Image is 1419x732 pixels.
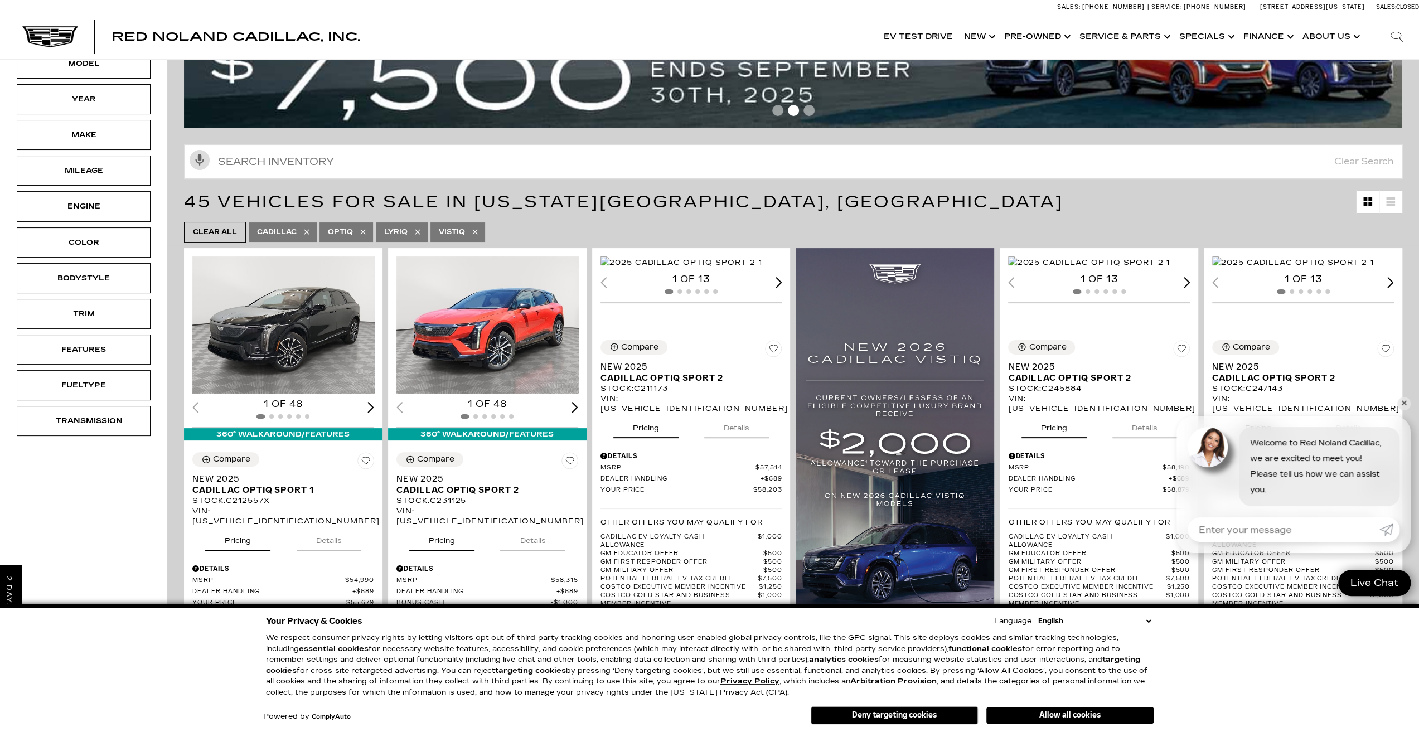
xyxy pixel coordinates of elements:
button: pricing tab [409,526,474,551]
a: Potential Federal EV Tax Credit $7,500 [600,575,782,583]
strong: targeting cookies [266,655,1140,675]
a: Costco Executive Member Incentive $1,250 [1212,583,1394,592]
div: Pricing Details - New 2025 Cadillac OPTIQ Sport 2 [396,564,578,574]
span: Your Price [1008,486,1162,495]
a: Grid View [1357,191,1379,213]
div: 1 / 2 [1008,256,1191,269]
img: 2025 Cadillac OPTIQ Sport 2 1 [600,256,762,269]
span: $500 [1171,566,1190,575]
a: Potential Federal EV Tax Credit $7,500 [1008,575,1190,583]
div: Pricing Details - New 2025 Cadillac OPTIQ Sport 2 [600,451,782,461]
span: Potential Federal EV Tax Credit [1008,575,1165,583]
span: Closed [1396,3,1419,11]
div: Features [56,343,112,356]
div: 1 of 48 [396,398,578,410]
span: Cadillac [257,225,297,239]
img: 2025 Cadillac OPTIQ Sport 2 1 [396,256,579,394]
span: $1,000 [1165,592,1190,608]
a: GM Military Offer $500 [1212,558,1394,566]
a: Submit [1379,517,1399,542]
div: TrimTrim [17,299,151,329]
button: details tab [500,526,565,551]
div: VIN: [US_VEHICLE_IDENTIFICATION_NUMBER] [1008,394,1190,414]
span: Dealer Handling [396,588,556,596]
span: New 2025 [1212,361,1386,372]
a: Costco Gold Star and Business Member Incentive $1,000 [600,592,782,608]
a: New 2025Cadillac OPTIQ Sport 2 [1212,361,1394,384]
span: Costco Gold Star and Business Member Incentive [1008,592,1165,608]
a: Sales: [PHONE_NUMBER] [1057,4,1147,10]
span: $58,203 [753,486,782,495]
a: Your Price $58,203 [600,486,782,495]
span: Cadillac EV Loyalty Cash Allowance [600,533,758,550]
a: Your Price $58,879 [1008,486,1190,495]
span: $500 [1171,558,1190,566]
div: 1 / 2 [600,256,783,269]
button: pricing tab [1021,414,1087,438]
span: Your Privacy & Cookies [266,613,362,629]
div: BodystyleBodystyle [17,263,151,293]
a: Finance [1238,14,1297,59]
svg: Click to toggle on voice search [190,150,210,170]
div: FueltypeFueltype [17,370,151,400]
div: Compare [213,454,250,464]
button: pricing tab [1225,414,1290,438]
span: $500 [763,550,782,558]
button: Allow all cookies [986,707,1154,724]
strong: functional cookies [948,644,1022,653]
p: We respect consumer privacy rights by letting visitors opt out of third-party tracking cookies an... [266,633,1154,698]
span: Dealer Handling [192,588,352,596]
div: Stock : C211173 [600,384,782,394]
img: 2025 Cadillac OPTIQ Sport 1 1 [192,256,375,394]
div: Stock : C245884 [1008,384,1190,394]
input: Search Inventory [184,144,1402,179]
a: New 2025Cadillac OPTIQ Sport 2 [396,473,578,496]
span: [PHONE_NUMBER] [1082,3,1145,11]
div: VIN: [US_VEHICLE_IDENTIFICATION_NUMBER] [1212,394,1394,414]
span: Potential Federal EV Tax Credit [600,575,758,583]
span: Costco Gold Star and Business Member Incentive [600,592,758,608]
button: pricing tab [205,526,270,551]
span: $689 [352,588,374,596]
a: EV Test Drive [878,14,958,59]
button: Deny targeting cookies [811,706,978,724]
a: MSRP $57,514 [600,464,782,472]
button: Save Vehicle [765,340,782,361]
a: Cadillac EV Loyalty Cash Allowance $1,000 [600,533,782,550]
span: Your Price [192,599,346,607]
span: Costco Executive Member Incentive [600,583,759,592]
span: GM Military Offer [1212,558,1375,566]
span: Red Noland Cadillac, Inc. [112,30,360,43]
a: Specials [1174,14,1238,59]
button: Compare Vehicle [396,452,463,467]
div: Transmission [56,415,112,427]
span: New 2025 [600,361,774,372]
button: Compare Vehicle [1212,340,1279,355]
button: details tab [1316,414,1381,438]
a: New 2025Cadillac OPTIQ Sport 2 [1008,361,1190,384]
div: VIN: [US_VEHICLE_IDENTIFICATION_NUMBER] [600,394,782,414]
span: Cadillac OPTIQ Sport 2 [396,484,570,496]
span: Live Chat [1345,576,1404,589]
div: 1 / 2 [1212,256,1395,269]
a: [STREET_ADDRESS][US_STATE] [1260,3,1365,11]
select: Language Select [1035,615,1154,627]
div: Next slide [572,402,578,413]
span: Bonus Cash [396,599,551,607]
a: Costco Gold Star and Business Member Incentive $1,000 [1212,592,1394,608]
a: GM First Responder Offer $500 [600,558,782,566]
div: Make [56,129,112,141]
span: Costco Executive Member Incentive [1008,583,1166,592]
button: Compare Vehicle [192,452,259,467]
div: Powered by [263,713,351,720]
div: TransmissionTransmission [17,406,151,436]
div: 1 of 48 [192,398,374,410]
span: GM First Responder Offer [600,558,763,566]
span: $500 [763,558,782,566]
div: Stock : C212557X [192,496,374,506]
div: 1 of 13 [1008,273,1190,285]
span: Sales: [1057,3,1081,11]
div: Compare [621,342,658,352]
span: New 2025 [192,473,366,484]
div: Welcome to Red Noland Cadillac, we are excited to meet you! Please tell us how we can assist you. [1239,427,1399,506]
